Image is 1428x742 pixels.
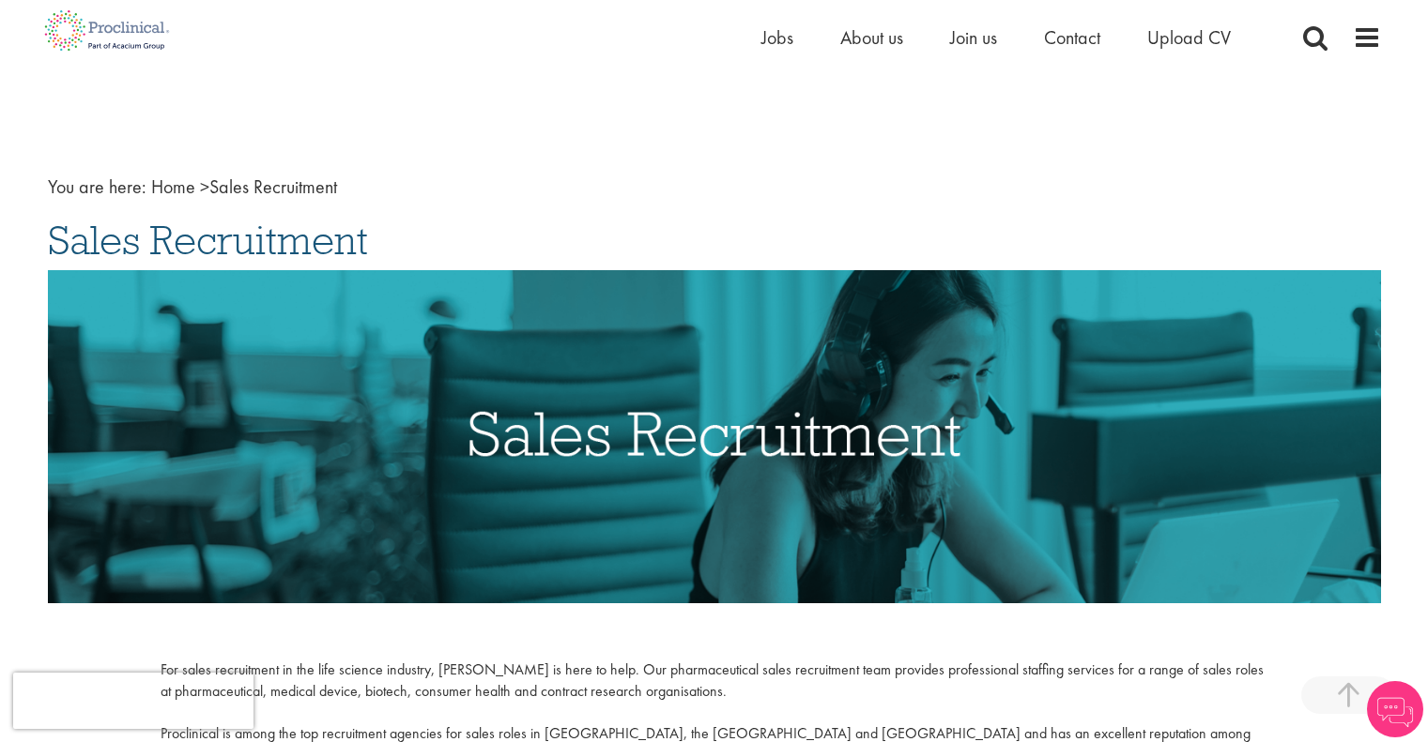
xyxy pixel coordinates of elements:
a: About us [840,25,903,50]
a: Upload CV [1147,25,1231,50]
img: Sales Recruitment [48,270,1381,603]
span: > [200,174,209,199]
span: Sales Recruitment [48,215,368,265]
a: Join us [950,25,997,50]
a: Jobs [761,25,793,50]
span: You are here: [48,174,146,199]
iframe: reCAPTCHA [13,673,253,729]
span: Sales Recruitment [151,174,337,199]
a: breadcrumb link to Home [151,174,195,199]
img: Chatbot [1367,681,1423,737]
a: Contact [1044,25,1100,50]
